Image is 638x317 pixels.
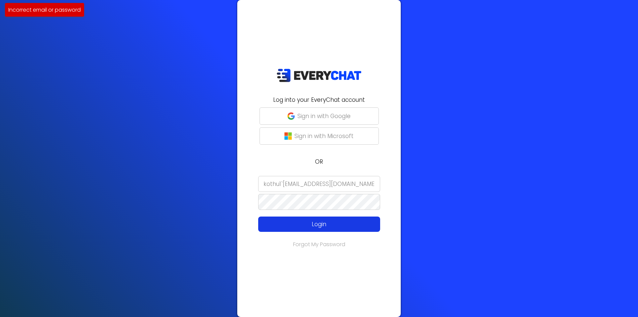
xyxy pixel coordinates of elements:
input: Email [258,176,380,192]
button: Sign in with Microsoft [260,127,379,145]
button: Sign in with Google [260,107,379,125]
p: Incorrect email or password [8,6,81,14]
p: Sign in with Google [297,112,351,120]
button: Login [258,217,380,232]
p: OR [241,157,397,166]
p: Sign in with Microsoft [294,132,354,140]
a: Forgot My Password [293,240,345,248]
img: EveryChat_logo_dark.png [276,69,362,82]
img: microsoft-logo.png [284,132,292,140]
img: google-g.png [287,112,295,120]
h2: Log into your EveryChat account [241,95,397,104]
p: Login [270,220,368,229]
